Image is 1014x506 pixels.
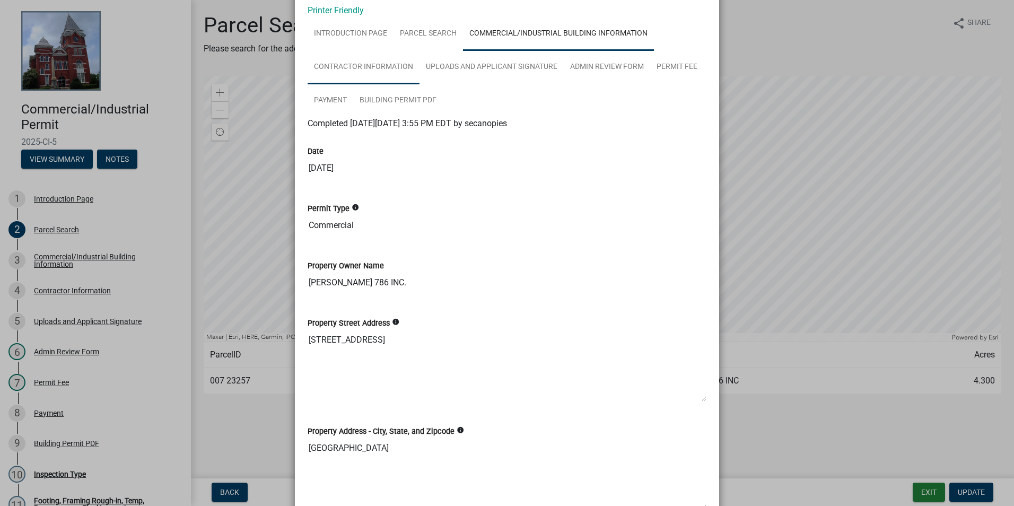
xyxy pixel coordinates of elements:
i: info [392,318,399,326]
label: Property Address - City, State, and Zipcode [308,428,454,435]
a: Printer Friendly [308,5,364,15]
a: Building Permit PDF [353,84,443,118]
label: Property Owner Name [308,263,384,270]
a: Contractor Information [308,50,419,84]
span: Completed [DATE][DATE] 3:55 PM EDT by secanopies [308,118,507,128]
a: Commercial/Industrial Building Information [463,17,654,51]
i: info [457,426,464,434]
a: Payment [308,84,353,118]
a: Uploads and Applicant Signature [419,50,564,84]
a: Admin Review Form [564,50,650,84]
i: info [352,204,359,211]
label: Property Street Address [308,320,390,327]
label: Permit Type [308,205,349,213]
a: Introduction Page [308,17,394,51]
a: Permit Fee [650,50,704,84]
a: Parcel Search [394,17,463,51]
label: Date [308,148,324,155]
textarea: [STREET_ADDRESS] [308,329,706,402]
